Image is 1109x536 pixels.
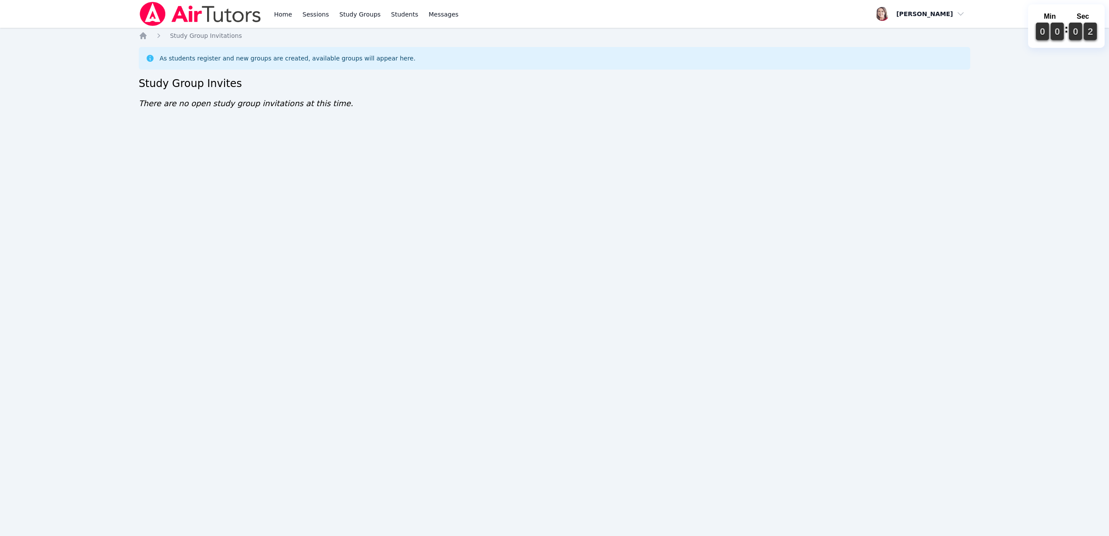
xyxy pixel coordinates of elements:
nav: Breadcrumb [139,31,971,40]
span: There are no open study group invitations at this time. [139,99,353,108]
span: Study Group Invitations [170,32,242,39]
h2: Study Group Invites [139,77,971,90]
span: Messages [429,10,459,19]
img: Air Tutors [139,2,262,26]
a: Study Group Invitations [170,31,242,40]
div: As students register and new groups are created, available groups will appear here. [160,54,415,63]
